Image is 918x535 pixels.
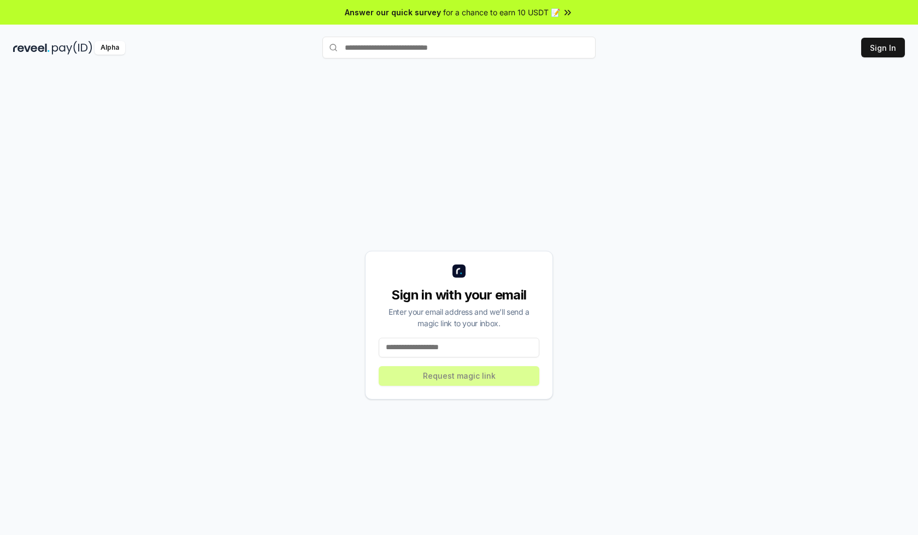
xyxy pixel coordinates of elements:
[443,7,560,18] span: for a chance to earn 10 USDT 📝
[379,286,539,304] div: Sign in with your email
[52,41,92,55] img: pay_id
[379,306,539,329] div: Enter your email address and we’ll send a magic link to your inbox.
[452,264,466,278] img: logo_small
[861,38,905,57] button: Sign In
[345,7,441,18] span: Answer our quick survey
[95,41,125,55] div: Alpha
[13,41,50,55] img: reveel_dark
